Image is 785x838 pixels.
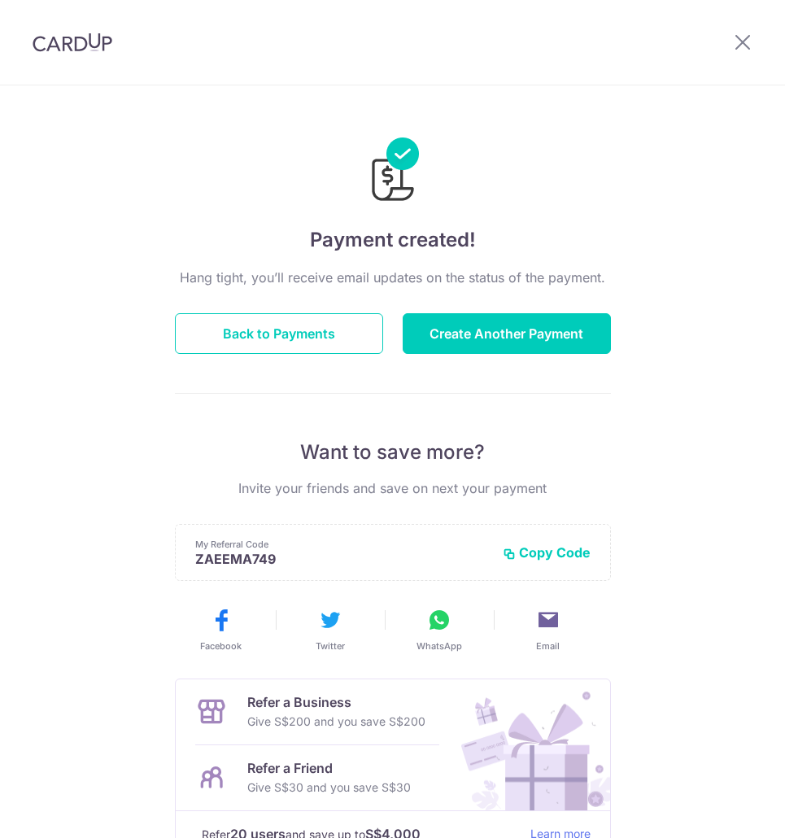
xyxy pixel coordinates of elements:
button: Back to Payments [175,313,383,354]
button: Facebook [173,607,269,653]
button: WhatsApp [391,607,487,653]
p: Refer a Business [247,692,425,712]
img: CardUp [33,33,112,52]
button: Email [500,607,596,653]
button: Create Another Payment [403,313,611,354]
p: Want to save more? [175,439,611,465]
button: Copy Code [503,544,591,561]
p: My Referral Code [195,538,490,551]
span: Twitter [316,639,345,653]
p: Give S$30 and you save S$30 [247,778,411,797]
img: Payments [367,137,419,206]
span: Facebook [200,639,242,653]
span: WhatsApp [416,639,462,653]
p: Invite your friends and save on next your payment [175,478,611,498]
button: Twitter [282,607,378,653]
p: Refer a Friend [247,758,411,778]
iframe: Opens a widget where you can find more information [681,789,769,830]
p: Give S$200 and you save S$200 [247,712,425,731]
span: Email [536,639,560,653]
img: Refer [446,679,610,810]
h4: Payment created! [175,225,611,255]
p: ZAEEMA749 [195,551,490,567]
p: Hang tight, you’ll receive email updates on the status of the payment. [175,268,611,287]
